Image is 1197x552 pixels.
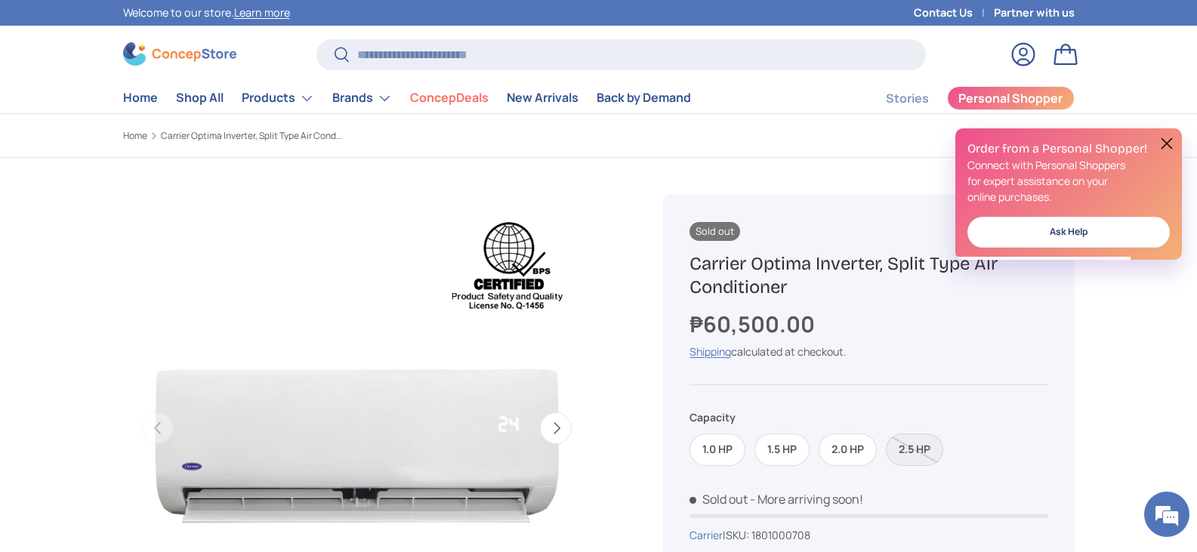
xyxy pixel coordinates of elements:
span: Personal Shopper [958,92,1063,104]
a: Home [123,131,147,140]
strong: ₱60,500.00 [690,309,819,339]
a: Learn more [234,5,290,20]
a: Personal Shopper [947,86,1075,110]
nav: Breadcrumbs [123,129,628,143]
summary: Brands [323,83,401,113]
p: Connect with Personal Shoppers for expert assistance on your online purchases. [967,157,1170,205]
a: Back by Demand [597,83,691,113]
a: ConcepDeals [410,83,489,113]
a: Shipping [690,344,731,359]
label: Sold out [886,433,943,466]
a: Ask Help [967,217,1170,248]
a: Contact Us [914,5,994,21]
p: Welcome to our store. [123,5,290,21]
h1: Carrier Optima Inverter, Split Type Air Conditioner [690,252,1047,299]
a: New Arrivals [507,83,578,113]
legend: Capacity [690,409,736,425]
a: Partner with us [994,5,1075,21]
a: Carrier [690,528,723,542]
summary: Products [233,83,323,113]
div: calculated at checkout. [690,344,1047,359]
span: | [723,528,810,542]
img: ConcepStore [123,42,236,66]
span: Sold out [690,491,748,507]
span: Sold out [690,222,740,241]
a: Carrier Optima Inverter, Split Type Air Conditioner [161,131,342,140]
span: SKU: [726,528,749,542]
nav: Secondary [850,83,1075,113]
a: Stories [886,84,929,113]
nav: Primary [123,83,691,113]
h2: Order from a Personal Shopper! [967,140,1170,157]
a: Home [123,83,158,113]
a: Shop All [176,83,224,113]
span: 1801000708 [751,528,810,542]
p: - More arriving soon! [750,491,863,507]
